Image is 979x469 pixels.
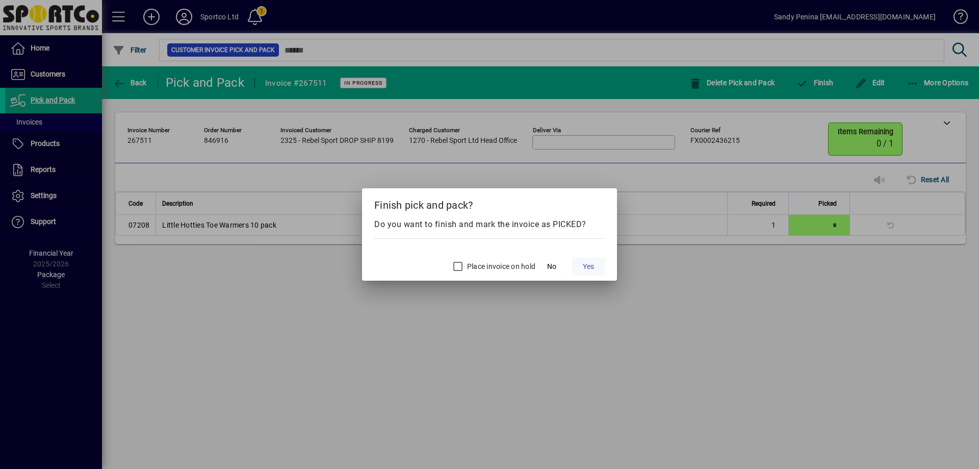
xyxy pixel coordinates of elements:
button: Yes [572,257,605,276]
span: No [547,261,556,272]
span: Yes [583,261,594,272]
button: No [535,257,568,276]
h2: Finish pick and pack? [362,188,617,218]
div: Do you want to finish and mark the invoice as PICKED? [374,218,605,231]
label: Place invoice on hold [465,261,535,271]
